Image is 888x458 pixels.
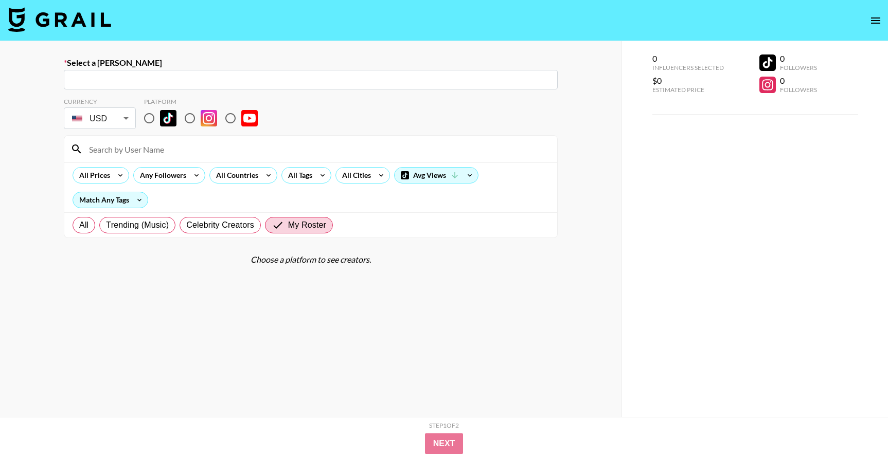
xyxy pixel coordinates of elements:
[336,168,373,183] div: All Cities
[144,98,266,105] div: Platform
[395,168,478,183] div: Avg Views
[652,86,724,94] div: Estimated Price
[210,168,260,183] div: All Countries
[73,168,112,183] div: All Prices
[160,110,176,126] img: TikTok
[8,7,111,32] img: Grail Talent
[134,168,188,183] div: Any Followers
[652,76,724,86] div: $0
[64,254,558,265] div: Choose a platform to see creators.
[83,141,551,157] input: Search by User Name
[865,10,886,31] button: open drawer
[425,433,464,454] button: Next
[186,219,254,231] span: Celebrity Creators
[66,109,134,127] div: USD
[429,422,459,429] div: Step 1 of 2
[780,86,817,94] div: Followers
[652,64,724,71] div: Influencers Selected
[780,64,817,71] div: Followers
[64,98,136,105] div: Currency
[780,76,817,86] div: 0
[288,219,326,231] span: My Roster
[201,110,217,126] img: Instagram
[79,219,88,231] span: All
[780,53,817,64] div: 0
[282,168,314,183] div: All Tags
[652,53,724,64] div: 0
[241,110,258,126] img: YouTube
[64,58,558,68] label: Select a [PERSON_NAME]
[106,219,169,231] span: Trending (Music)
[73,192,148,208] div: Match Any Tags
